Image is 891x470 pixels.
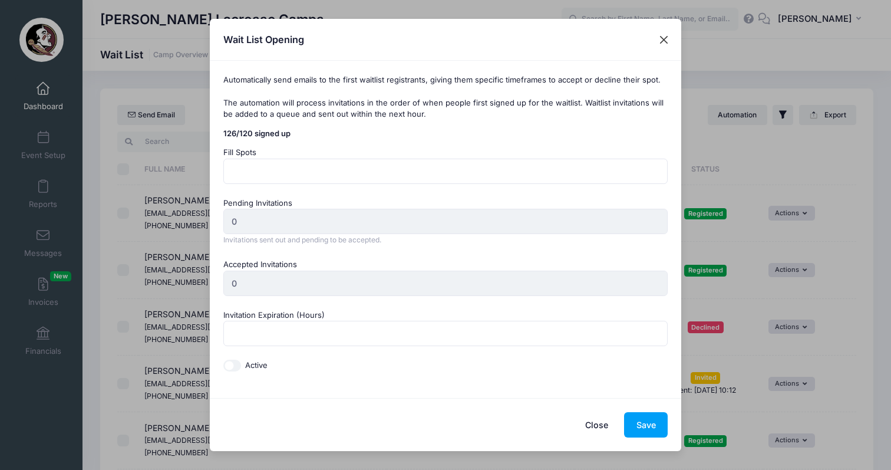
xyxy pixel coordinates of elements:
[245,360,268,372] label: Active
[654,29,675,50] button: Close
[223,129,291,138] strong: 126/120 signed up
[223,310,325,321] label: Invitation Expiration (Hours)
[223,198,292,209] label: Pending Invitations
[223,235,381,244] span: Invitations sent out and pending to be accepted.
[223,147,256,159] label: Fill Spots
[223,74,668,120] p: Automatically send emails to the first waitlist registrants, giving them specific timeframes to a...
[223,32,304,47] h4: Wait List Opening
[573,412,621,438] button: Close
[223,259,297,271] label: Accepted Invitations
[624,412,668,438] button: Save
